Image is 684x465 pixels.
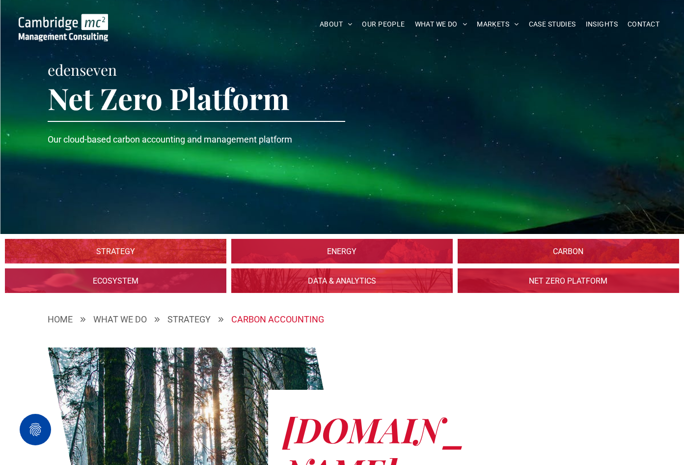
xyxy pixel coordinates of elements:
[623,17,664,32] a: CONTACT
[231,239,453,263] a: Sustainability | 1. SOURCING | Energy | Cambridge Management Consulting
[357,17,410,32] a: OUR PEOPLE
[581,17,623,32] a: INSIGHTS
[410,17,472,32] a: WHAT WE DO
[5,239,226,263] a: Sustainability Strategy | Cambridge Management Consulting
[231,268,453,293] a: Sustainability | Data & Analytics | Cambridge Management Consulting
[524,17,581,32] a: CASE STUDIES
[5,268,226,293] a: Sustainability | 1. WATER | Ecosystem | Cambridge Management Consulting
[167,313,211,326] div: STRATEGY
[48,60,117,80] span: edenseven
[48,134,292,145] span: Our cloud-based carbon accounting and management platform
[315,17,357,32] a: ABOUT
[93,313,147,326] a: WHAT WE DO
[458,268,679,293] a: Sustainability | Net Zero Platform | Cambridge Management Consulting
[472,17,523,32] a: MARKETS
[48,78,289,117] span: Net Zero Platform
[231,313,324,326] div: CARBON ACCOUNTING
[458,239,679,263] a: Sustainability | Carbon | Cambridge Management Consulting
[19,14,108,41] img: Go to Homepage
[48,313,73,326] a: HOME
[19,15,108,26] a: Your Business Transformed | Cambridge Management Consulting
[48,313,637,326] nav: Breadcrumbs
